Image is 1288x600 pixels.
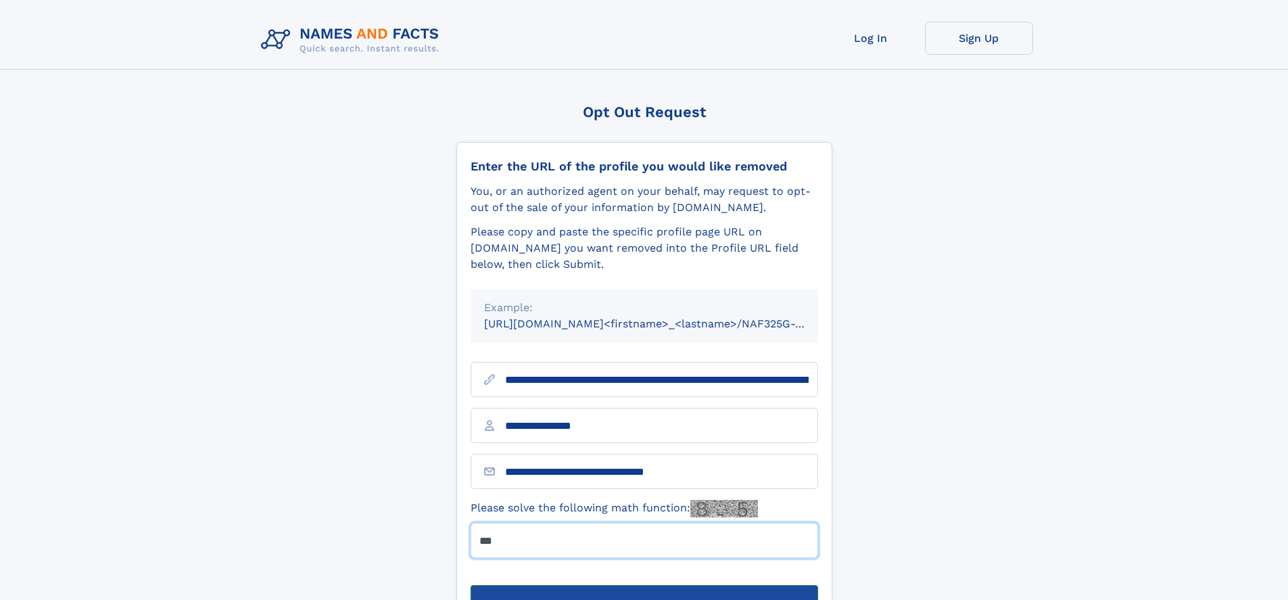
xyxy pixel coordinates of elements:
[817,22,925,55] a: Log In
[456,103,832,120] div: Opt Out Request
[471,224,818,273] div: Please copy and paste the specific profile page URL on [DOMAIN_NAME] you want removed into the Pr...
[471,500,758,517] label: Please solve the following math function:
[471,159,818,174] div: Enter the URL of the profile you would like removed
[925,22,1033,55] a: Sign Up
[484,317,844,330] small: [URL][DOMAIN_NAME]<firstname>_<lastname>/NAF325G-xxxxxxxx
[256,22,450,58] img: Logo Names and Facts
[471,183,818,216] div: You, or an authorized agent on your behalf, may request to opt-out of the sale of your informatio...
[484,300,805,316] div: Example:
